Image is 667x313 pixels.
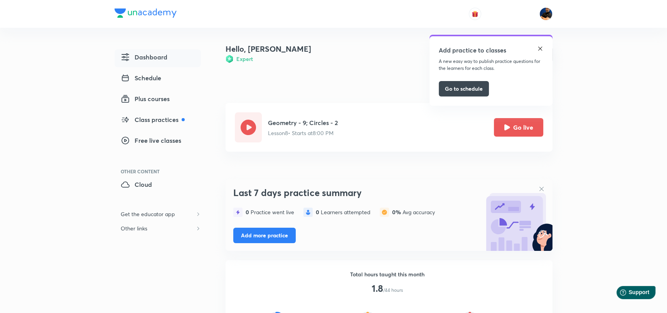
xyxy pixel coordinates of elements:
img: Badge [226,55,233,63]
a: Schedule [115,70,201,88]
button: Go to schedule [439,81,489,96]
img: Saral Nashier [539,7,552,20]
a: Plus courses [115,91,201,109]
span: 0 [246,208,251,216]
div: Other Content [121,169,201,174]
h4: Hello, [PERSON_NAME] [226,43,311,55]
iframe: Help widget launcher [598,283,659,305]
span: Cloud [121,180,152,189]
img: statistics [380,208,389,217]
a: Free live classes [115,133,201,151]
button: avatar [469,8,481,20]
a: Company Logo [115,8,177,20]
h6: Expert [236,55,253,63]
span: Dashboard [121,52,167,62]
img: Company Logo [115,8,177,18]
p: Lesson 8 • Starts at 8:00 PM [268,129,338,137]
p: A new easy way to publish practice questions for the learners for each class. [439,58,543,72]
span: Schedule [121,73,161,83]
div: Practice went live [246,209,294,215]
img: statistics [233,208,243,217]
p: /44 hours [383,287,403,294]
img: bg [483,181,552,251]
a: Cloud [115,177,201,195]
button: Go live [494,118,543,137]
img: statistics [303,208,313,217]
img: close [537,46,543,52]
span: 0 [316,208,321,216]
a: Dashboard [115,49,201,67]
h6: Get the educator app [115,207,181,221]
h6: Total hours taught this month [350,270,424,278]
div: Learners attempted [316,209,371,215]
button: Add more practice [233,228,296,243]
h6: Other links [115,221,153,235]
h5: Add practice to classes [439,46,506,55]
h5: Geometry - 9; Circles - 2 [268,118,338,127]
h3: Last 7 days practice summary [233,187,479,198]
img: avatar [472,10,478,17]
span: Free live classes [121,136,181,145]
span: 0% [392,208,403,216]
span: Class practices [121,115,185,124]
div: Avg accuracy [392,209,435,215]
h3: 1.8 [372,283,383,294]
span: Plus courses [121,94,170,103]
a: Class practices [115,112,201,130]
